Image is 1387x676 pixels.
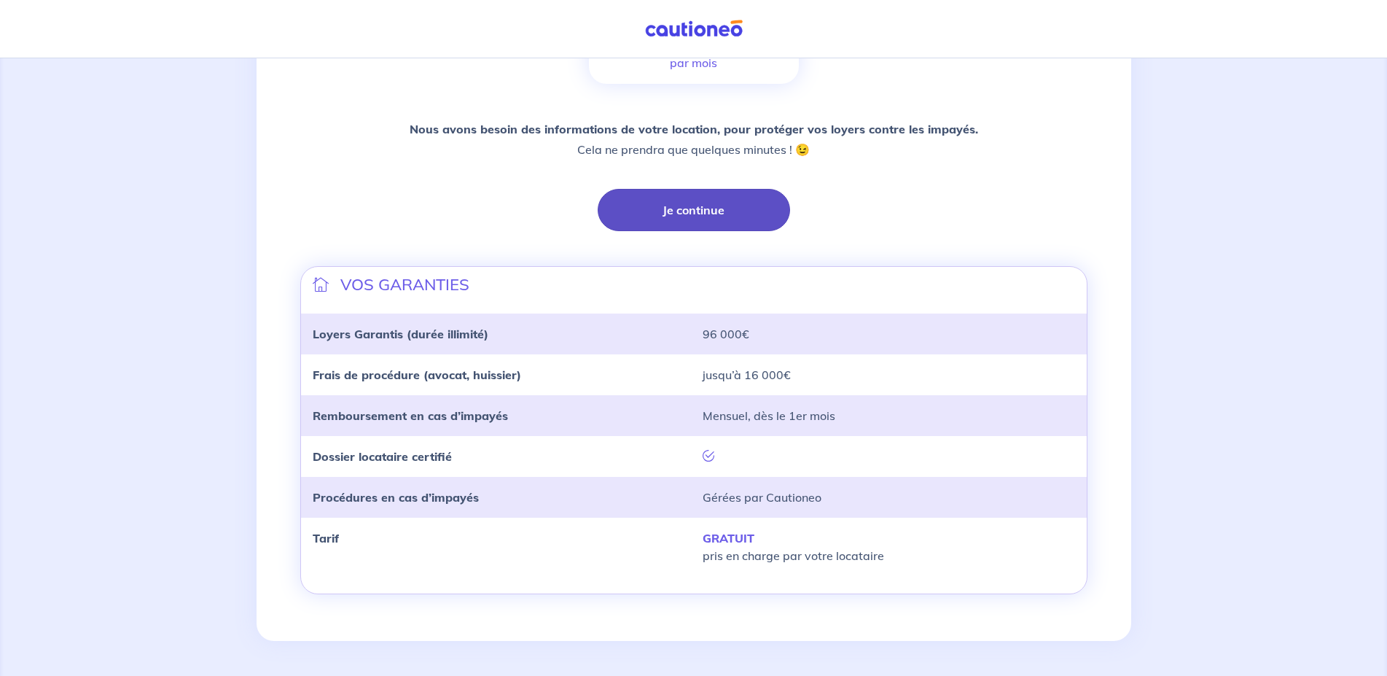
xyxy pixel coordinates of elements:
button: Je continue [598,189,790,231]
p: Mensuel, dès le 1er mois [703,407,1075,424]
p: Cela ne prendra que quelques minutes ! 😉 [410,119,978,160]
p: Gérées par Cautioneo [703,489,1075,506]
strong: GRATUIT [703,531,754,545]
p: par mois [670,54,717,71]
strong: Remboursement en cas d’impayés [313,408,508,423]
strong: Procédures en cas d’impayés [313,490,479,505]
p: jusqu’à 16 000€ [703,366,1075,384]
strong: Dossier locataire certifié [313,449,452,464]
p: VOS GARANTIES [340,273,469,296]
p: 96 000€ [703,325,1075,343]
strong: Tarif [313,531,339,545]
strong: Nous avons besoin des informations de votre location, pour protéger vos loyers contre les impayés. [410,122,978,136]
strong: Frais de procédure (avocat, huissier) [313,368,521,382]
strong: Loyers Garantis (durée illimité) [313,327,488,341]
p: pris en charge par votre locataire [703,529,1075,564]
img: Cautioneo [639,20,749,38]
